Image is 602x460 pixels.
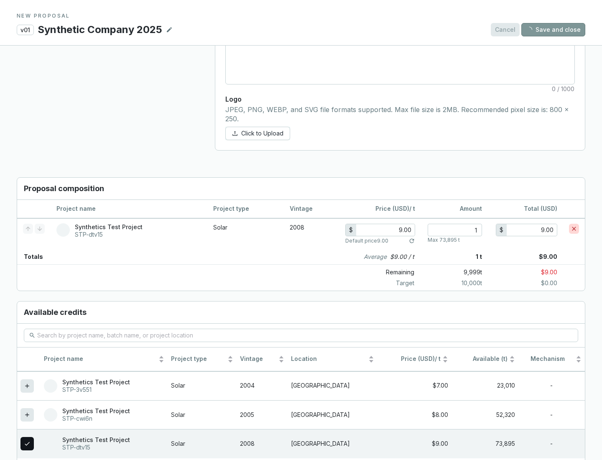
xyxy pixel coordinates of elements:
[62,444,130,451] p: STP-dtv15
[381,411,448,419] div: $8.00
[482,279,585,287] p: $0.00
[17,302,585,324] h3: Available credits
[168,400,236,429] td: Solar
[44,355,157,363] span: Project name
[518,371,585,400] td: -
[237,429,288,458] td: 2008
[237,348,288,371] th: Vintage
[288,348,378,371] th: Location
[346,279,421,287] p: Target
[346,224,356,236] div: $
[41,348,168,371] th: Project name
[381,440,448,448] div: $9.00
[237,400,288,429] td: 2005
[17,25,34,35] p: v01
[421,200,488,218] th: Amount
[381,382,448,390] div: $7.00
[482,266,585,278] p: $9.00
[401,355,435,362] span: Price (USD)
[496,224,507,236] div: $
[524,205,557,212] span: Total (USD)
[62,378,130,386] p: Synthetics Test Project
[518,348,585,371] th: Mechanism
[482,249,585,264] p: $9.00
[291,411,374,419] p: [GEOGRAPHIC_DATA]
[339,200,421,218] th: / t
[225,105,575,123] p: JPEG, PNG, WEBP, and SVG file formats supported. Max file size is 2MB. Recommended pixel size is:...
[522,355,574,363] span: Mechanism
[62,415,130,422] p: STP-cwi6n
[451,371,518,400] td: 23,010
[375,205,409,212] span: Price (USD)
[421,266,482,278] p: 9,999 t
[346,266,421,278] p: Remaining
[521,23,585,36] button: Save and close
[62,386,130,394] p: STP-3v551
[421,279,482,287] p: 10,000 t
[364,253,387,261] i: Average
[241,129,283,138] span: Click to Upload
[381,355,441,363] span: / t
[291,355,367,363] span: Location
[232,130,238,136] span: upload
[37,23,163,37] p: Synthetic Company 2025
[17,13,585,19] p: NEW PROPOSAL
[451,348,518,371] th: Available (t)
[75,231,143,238] p: STP-dtv15
[518,429,585,458] td: -
[451,429,518,458] td: 73,895
[37,331,566,340] input: Search by project name, batch name, or project location
[237,371,288,400] td: 2004
[207,218,284,249] td: Solar
[225,95,575,104] p: Logo
[536,26,581,34] span: Save and close
[62,436,130,444] p: Synthetics Test Project
[451,400,518,429] td: 52,320
[207,200,284,218] th: Project type
[291,382,374,390] p: [GEOGRAPHIC_DATA]
[17,178,585,200] h3: Proposal composition
[284,200,339,218] th: Vintage
[291,440,374,448] p: [GEOGRAPHIC_DATA]
[62,407,130,415] p: Synthetics Test Project
[240,355,277,363] span: Vintage
[17,249,43,264] p: Totals
[455,355,508,363] span: Available (t)
[168,371,236,400] td: Solar
[390,253,414,261] p: $9.00 / t
[491,23,520,36] button: Cancel
[51,200,207,218] th: Project name
[421,249,482,264] p: 1 t
[225,127,290,140] button: Click to Upload
[75,223,143,231] p: Synthetics Test Project
[284,218,339,249] td: 2008
[168,348,236,371] th: Project type
[171,355,225,363] span: Project type
[526,27,532,33] span: loading
[345,238,388,244] p: Default price 9.00
[168,429,236,458] td: Solar
[518,400,585,429] td: -
[428,237,460,243] p: Max 73,895 t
